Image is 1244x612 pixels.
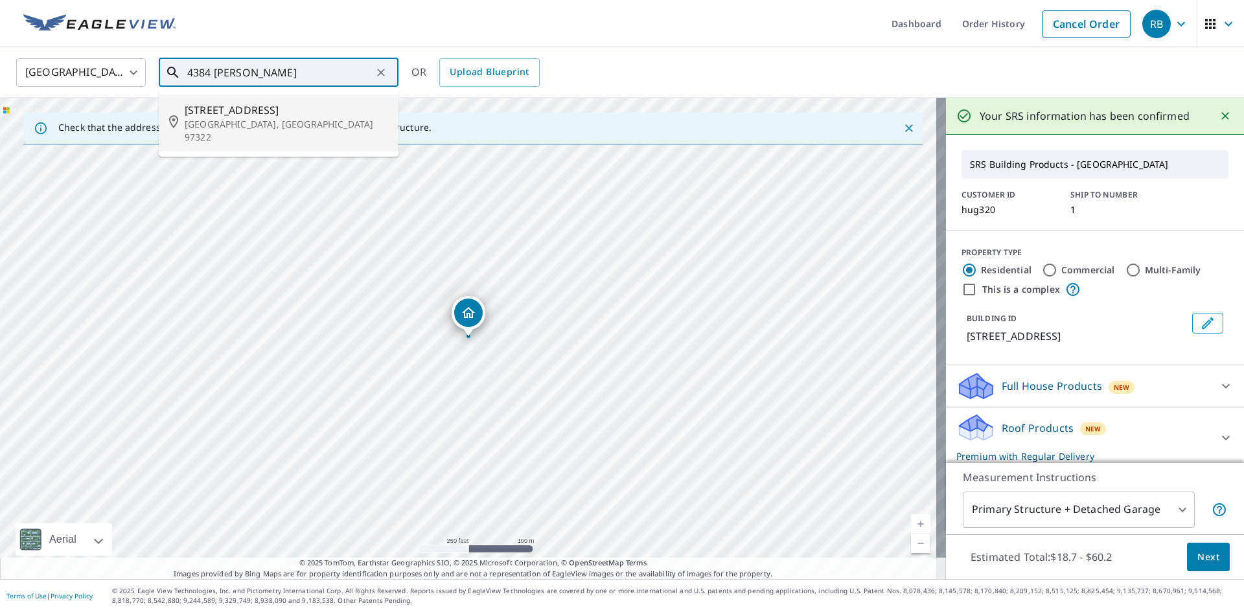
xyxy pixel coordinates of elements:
span: © 2025 TomTom, Earthstar Geographics SIO, © 2025 Microsoft Corporation, © [299,558,647,569]
a: Cancel Order [1042,10,1131,38]
div: Dropped pin, building 1, Residential property, 4384 Elm St San Diego, CA 92105 [452,296,485,336]
label: Commercial [1061,264,1115,277]
button: Close [901,120,917,137]
div: Aerial [16,523,112,556]
a: OpenStreetMap [569,558,623,567]
div: Roof ProductsNewPremium with Regular Delivery [956,413,1234,463]
p: 1 [1070,205,1164,215]
button: Clear [372,63,390,82]
div: [GEOGRAPHIC_DATA] [16,54,146,91]
a: Privacy Policy [51,591,93,600]
label: Multi-Family [1145,264,1201,277]
a: Terms [626,558,647,567]
p: © 2025 Eagle View Technologies, Inc. and Pictometry International Corp. All Rights Reserved. Repo... [112,586,1238,606]
input: Search by address or latitude-longitude [187,54,372,91]
div: Aerial [45,523,80,556]
p: [STREET_ADDRESS] [967,328,1187,344]
div: PROPERTY TYPE [962,247,1228,258]
p: hug320 [962,205,1055,215]
button: Next [1187,543,1230,572]
p: Your SRS information has been confirmed [980,108,1190,124]
p: | [6,592,93,600]
div: RB [1142,10,1171,38]
p: Measurement Instructions [963,470,1227,485]
p: SHIP TO NUMBER [1070,189,1164,201]
span: Upload Blueprint [450,64,529,80]
a: Terms of Use [6,591,47,600]
span: New [1114,382,1130,392]
p: CUSTOMER ID [962,189,1055,201]
span: Next [1197,549,1219,565]
div: Primary Structure + Detached Garage [963,492,1195,528]
div: Full House ProductsNew [956,370,1234,402]
p: Estimated Total: $18.7 - $60.2 [960,543,1122,571]
button: Edit building 1 [1192,313,1223,334]
button: Close [1217,108,1234,124]
a: Upload Blueprint [439,58,539,87]
p: SRS Building Products - [GEOGRAPHIC_DATA] [965,153,1225,176]
p: Premium with Regular Delivery [956,449,1210,463]
span: Your report will include the primary structure and a detached garage if one exists. [1212,502,1227,517]
span: [STREET_ADDRESS] [185,102,388,118]
label: This is a complex [982,283,1060,296]
img: EV Logo [23,14,176,34]
p: Full House Products [1002,378,1102,394]
span: New [1085,424,1101,434]
p: Check that the address is accurate, then drag the marker over the correct structure. [58,122,432,133]
p: [GEOGRAPHIC_DATA], [GEOGRAPHIC_DATA] 97322 [185,118,388,144]
a: Current Level 17, Zoom In [911,514,930,534]
a: Current Level 17, Zoom Out [911,534,930,553]
p: BUILDING ID [967,313,1017,324]
div: OR [411,58,540,87]
label: Residential [981,264,1031,277]
p: Roof Products [1002,420,1074,436]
